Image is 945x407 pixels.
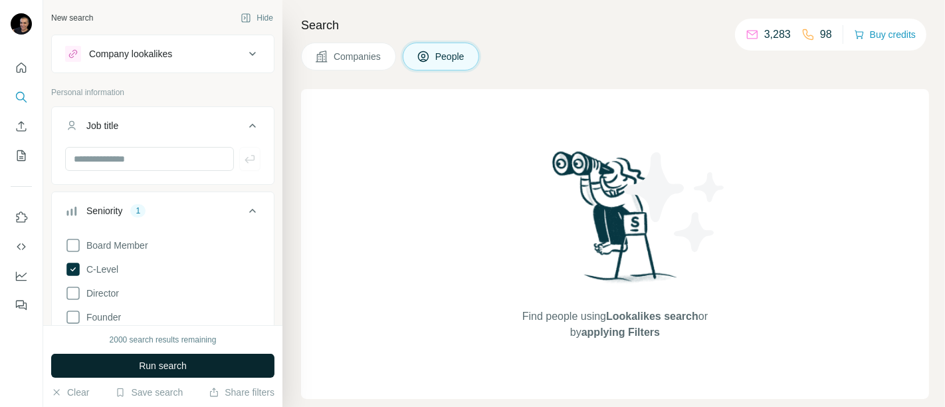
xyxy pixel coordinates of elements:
button: My lists [11,144,32,168]
span: Founder [81,311,121,324]
button: Share filters [209,386,274,399]
button: Company lookalikes [52,38,274,70]
span: Companies [334,50,382,63]
button: Save search [115,386,183,399]
p: 3,283 [764,27,791,43]
div: 2000 search results remaining [110,334,217,346]
span: Lookalikes search [606,311,698,322]
div: Seniority [86,204,122,217]
span: People [435,50,466,63]
button: Enrich CSV [11,114,32,138]
button: Run search [51,354,274,378]
div: Company lookalikes [89,47,172,61]
p: 98 [820,27,832,43]
button: Job title [52,110,274,147]
p: Personal information [51,86,274,98]
div: 1 [130,205,146,217]
button: Hide [231,8,282,28]
div: New search [51,12,93,24]
button: Clear [51,386,89,399]
span: Director [81,287,119,300]
button: Dashboard [11,264,32,288]
span: Board Member [81,239,148,252]
span: C-Level [81,263,118,276]
img: Surfe Illustration - Stars [615,142,735,262]
button: Use Surfe on LinkedIn [11,205,32,229]
span: applying Filters [581,327,660,338]
h4: Search [301,16,929,35]
button: Use Surfe API [11,235,32,259]
span: Run search [139,359,187,372]
button: Search [11,85,32,109]
img: Surfe Illustration - Woman searching with binoculars [546,148,684,296]
img: Avatar [11,13,32,35]
button: Buy credits [854,25,916,44]
button: Seniority1 [52,195,274,232]
span: Find people using or by [508,309,721,340]
div: Job title [86,119,118,132]
button: Quick start [11,56,32,80]
button: Feedback [11,293,32,317]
